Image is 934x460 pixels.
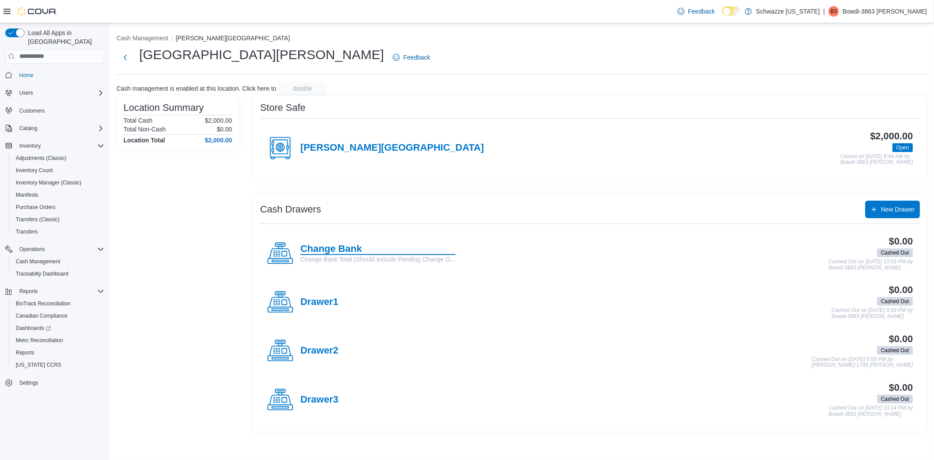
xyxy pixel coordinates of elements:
p: Cashed Out on [DATE] 9:58 PM by [PERSON_NAME]-1748 [PERSON_NAME] [812,357,913,368]
a: Transfers (Classic) [12,214,63,225]
span: [US_STATE] CCRS [16,361,61,368]
span: Washington CCRS [12,360,104,370]
span: Users [19,89,33,96]
button: Inventory Manager (Classic) [9,177,108,189]
p: Cashed Out on [DATE] 9:58 PM by Bowdi-3863 [PERSON_NAME] [832,308,913,319]
p: Cash management is enabled at this location. Click here to [116,85,276,92]
button: Reports [9,347,108,359]
span: Feedback [403,53,430,62]
span: Traceabilty Dashboard [12,269,104,279]
h6: Total Non-Cash [123,126,166,133]
span: Inventory [16,141,104,151]
span: Cashed Out [877,297,913,306]
a: Canadian Compliance [12,311,71,321]
h1: [GEOGRAPHIC_DATA][PERSON_NAME] [139,46,384,64]
h3: Store Safe [260,103,306,113]
button: Metrc Reconciliation [9,334,108,347]
button: Catalog [16,123,41,134]
h3: $0.00 [889,236,913,247]
span: Home [19,72,33,79]
p: | [823,6,825,17]
span: Canadian Compliance [12,311,104,321]
span: Canadian Compliance [16,312,67,319]
button: New Drawer [865,201,920,218]
button: BioTrack Reconciliation [9,297,108,310]
button: Reports [2,285,108,297]
h4: Change Bank [300,244,455,255]
button: Customers [2,104,108,117]
button: disable [278,81,327,96]
h4: Drawer3 [300,394,338,406]
span: Adjustments (Classic) [16,155,67,162]
span: Inventory Manager (Classic) [12,177,104,188]
span: Open [892,143,913,152]
button: Adjustments (Classic) [9,152,108,164]
span: Cash Management [16,258,60,265]
h3: $2,000.00 [870,131,913,142]
a: Home [16,70,37,81]
a: Reports [12,347,38,358]
span: Purchase Orders [12,202,104,212]
input: Dark Mode [722,7,740,16]
img: Cova [18,7,57,16]
span: Metrc Reconciliation [16,337,63,344]
span: Users [16,88,104,98]
button: Users [2,87,108,99]
button: Home [2,69,108,81]
a: Customers [16,106,48,116]
span: Cashed Out [877,346,913,355]
span: Cashed Out [877,248,913,257]
h3: $0.00 [889,382,913,393]
span: Home [16,70,104,81]
h4: Drawer2 [300,345,338,357]
span: Operations [19,246,45,253]
h3: Location Summary [123,103,204,113]
button: Transfers [9,226,108,238]
span: Traceabilty Dashboard [16,270,68,277]
span: Manifests [16,191,38,198]
span: Reports [12,347,104,358]
p: $0.00 [217,126,232,133]
button: Operations [2,243,108,255]
span: BioTrack Reconciliation [12,298,104,309]
span: Customers [16,105,104,116]
button: Inventory Count [9,164,108,177]
p: $2,000.00 [205,117,232,124]
h4: Drawer1 [300,297,338,308]
button: Canadian Compliance [9,310,108,322]
button: [US_STATE] CCRS [9,359,108,371]
span: Manifests [12,190,104,200]
button: Operations [16,244,49,255]
span: Inventory Count [12,165,104,176]
a: Dashboards [9,322,108,334]
button: Next [116,49,134,66]
span: B3 [831,6,837,17]
nav: An example of EuiBreadcrumbs [116,34,927,44]
span: Operations [16,244,104,255]
a: Cash Management [12,256,63,267]
a: Feedback [389,49,434,66]
a: [US_STATE] CCRS [12,360,65,370]
span: Settings [16,377,104,388]
button: [PERSON_NAME][GEOGRAPHIC_DATA] [176,35,290,42]
h3: Cash Drawers [260,204,321,215]
button: Catalog [2,122,108,134]
span: Cashed Out [881,297,909,305]
h3: $0.00 [889,285,913,295]
div: Bowdi-3863 Thompson [828,6,839,17]
button: Transfers (Classic) [9,213,108,226]
span: Transfers [16,228,38,235]
h3: $0.00 [889,334,913,344]
a: Inventory Manager (Classic) [12,177,85,188]
p: Closed on [DATE] 8:44 AM by Bowdi-3863 [PERSON_NAME] [841,154,913,166]
a: Metrc Reconciliation [12,335,67,346]
span: Transfers (Classic) [12,214,104,225]
a: Dashboards [12,323,54,333]
span: Open [896,144,909,152]
button: Users [16,88,36,98]
a: Settings [16,378,42,388]
a: Transfers [12,226,41,237]
span: Reports [16,286,104,297]
nav: Complex example [5,65,104,412]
